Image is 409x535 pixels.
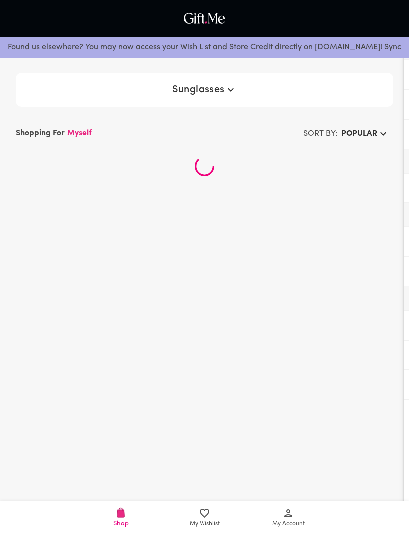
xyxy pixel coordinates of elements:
[16,127,65,140] p: Shopping For
[246,501,330,535] a: My Account
[303,127,337,141] h6: SORT BY:
[341,127,377,141] h6: Popular
[168,81,241,99] button: Sunglasses
[8,41,401,54] p: Found us elsewhere? You may now access your Wish List and Store Credit directly on [DOMAIN_NAME]!
[113,519,129,528] span: Shop
[181,10,228,26] img: GiftMe Logo
[172,84,237,96] span: Sunglasses
[190,519,220,529] span: My Wishlist
[384,43,401,51] a: Sync
[79,501,163,535] a: Shop
[163,501,246,535] a: My Wishlist
[67,127,92,140] p: Myself
[337,124,393,144] button: Popular
[272,519,305,529] span: My Account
